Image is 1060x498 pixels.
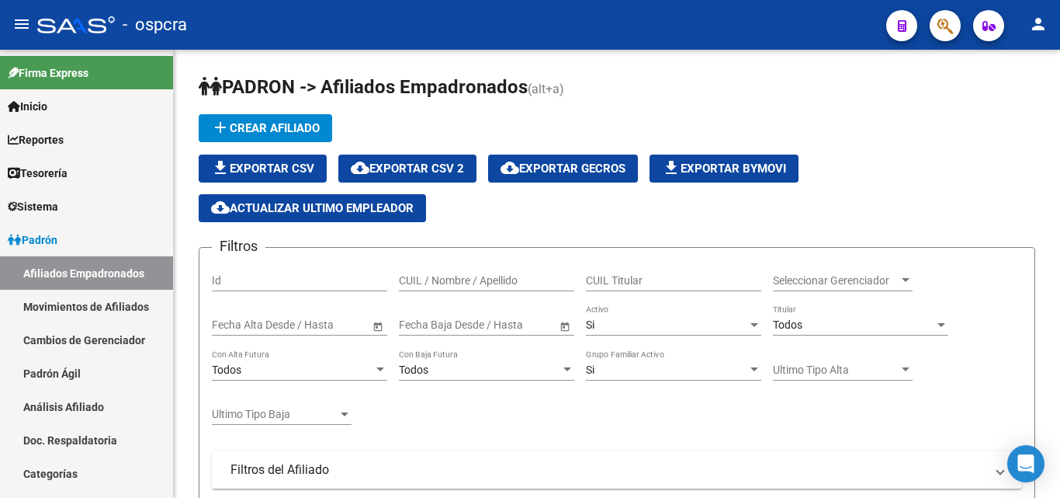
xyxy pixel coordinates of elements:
[501,162,625,176] span: Exportar GECROS
[123,8,187,42] span: - ospcra
[773,319,802,331] span: Todos
[230,461,985,479] mat-panel-title: Filtros del Afiliado
[199,76,528,98] span: PADRON -> Afiliados Empadronados
[211,158,230,177] mat-icon: file_download
[8,131,64,148] span: Reportes
[12,15,31,33] mat-icon: menu
[8,98,47,115] span: Inicio
[1029,15,1048,33] mat-icon: person
[282,319,358,332] input: Fecha fin
[650,155,798,183] button: Exportar Bymovi
[586,364,594,376] span: Si
[662,162,786,176] span: Exportar Bymovi
[212,235,265,257] h3: Filtros
[211,118,230,137] mat-icon: add
[211,121,320,135] span: Crear Afiliado
[212,451,1022,489] mat-expansion-panel-header: Filtros del Afiliado
[773,364,899,377] span: Ultimo Tipo Alta
[8,165,68,182] span: Tesorería
[501,158,519,177] mat-icon: cloud_download
[1007,445,1044,482] div: Open Intercom Messenger
[8,64,88,82] span: Firma Express
[199,114,332,142] button: Crear Afiliado
[369,318,386,334] button: Open calendar
[469,319,545,332] input: Fecha fin
[399,364,428,376] span: Todos
[351,158,369,177] mat-icon: cloud_download
[8,232,57,249] span: Padrón
[586,319,594,331] span: Si
[338,155,476,183] button: Exportar CSV 2
[351,162,464,176] span: Exportar CSV 2
[212,408,338,421] span: Ultimo Tipo Baja
[556,318,573,334] button: Open calendar
[199,194,426,222] button: Actualizar ultimo Empleador
[773,274,899,287] span: Seleccionar Gerenciador
[8,198,58,215] span: Sistema
[211,201,414,215] span: Actualizar ultimo Empleador
[211,162,314,176] span: Exportar CSV
[212,319,268,332] input: Fecha inicio
[399,319,456,332] input: Fecha inicio
[211,198,230,217] mat-icon: cloud_download
[662,158,681,177] mat-icon: file_download
[528,82,564,96] span: (alt+a)
[212,364,241,376] span: Todos
[488,155,638,183] button: Exportar GECROS
[199,155,327,183] button: Exportar CSV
